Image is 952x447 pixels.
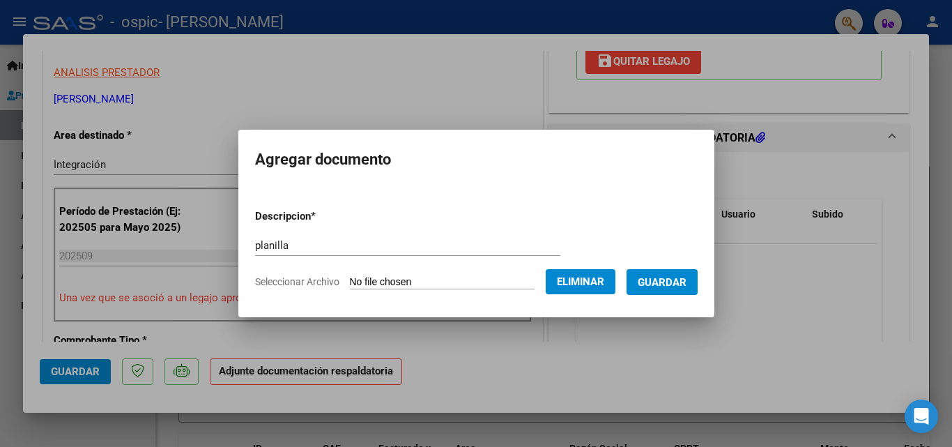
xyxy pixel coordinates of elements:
[255,146,698,173] h2: Agregar documento
[255,209,388,225] p: Descripcion
[638,276,686,289] span: Guardar
[255,276,339,287] span: Seleccionar Archivo
[627,269,698,295] button: Guardar
[546,269,615,294] button: Eliminar
[905,400,938,433] div: Open Intercom Messenger
[557,275,604,288] span: Eliminar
